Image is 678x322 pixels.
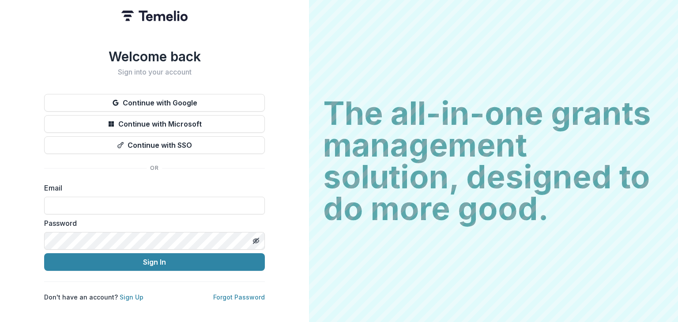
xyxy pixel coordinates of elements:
h2: Sign into your account [44,68,265,76]
button: Continue with Microsoft [44,115,265,133]
label: Email [44,183,260,193]
h1: Welcome back [44,49,265,64]
p: Don't have an account? [44,292,143,302]
button: Continue with SSO [44,136,265,154]
button: Continue with Google [44,94,265,112]
a: Forgot Password [213,293,265,301]
button: Sign In [44,253,265,271]
a: Sign Up [120,293,143,301]
button: Toggle password visibility [249,234,263,248]
label: Password [44,218,260,228]
img: Temelio [121,11,188,21]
